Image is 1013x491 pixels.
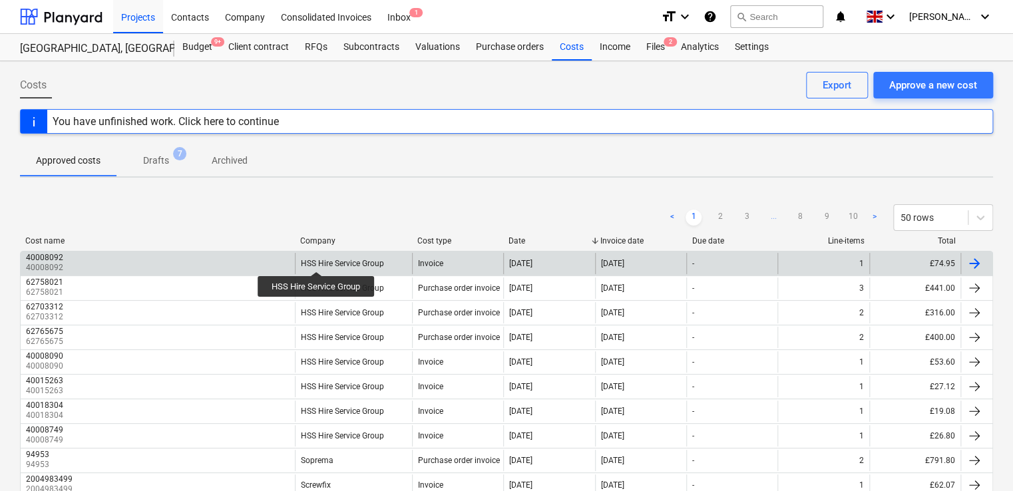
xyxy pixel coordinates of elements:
div: 2 [859,456,864,465]
div: Total [875,236,956,245]
div: Purchase order invoice [418,283,500,293]
div: - [692,333,694,342]
p: 40008749 [26,434,66,446]
div: - [692,456,694,465]
span: ... [765,210,781,226]
div: Due date [692,236,773,245]
p: 40008090 [26,361,66,372]
i: keyboard_arrow_down [677,9,693,25]
div: - [692,480,694,490]
a: Previous page [664,210,680,226]
div: [DATE] [509,333,532,342]
span: 1 [409,8,423,17]
a: Valuations [407,34,468,61]
div: Purchase order invoice [418,308,500,317]
p: 62703312 [26,311,66,323]
a: Page 10 [845,210,861,226]
div: Budget [174,34,220,61]
div: [DATE] [601,333,624,342]
div: [DATE] [601,407,624,416]
div: [DATE] [509,283,532,293]
div: Screwfix [301,480,331,490]
span: Costs [20,77,47,93]
div: 62758021 [26,277,63,287]
div: Company [300,236,407,245]
div: Invoice [418,480,443,490]
div: [DATE] [601,357,624,367]
span: 9+ [211,37,224,47]
span: [PERSON_NAME] [909,11,976,22]
div: 3 [859,283,864,293]
div: [DATE] [509,456,532,465]
a: Next page [867,210,883,226]
div: [DATE] [601,480,624,490]
div: [DATE] [509,382,532,391]
a: Settings [727,34,777,61]
div: Cost name [25,236,290,245]
div: 2 [859,333,864,342]
a: Page 1 is your current page [686,210,702,226]
div: HSS Hire Service Group [301,259,384,268]
div: [GEOGRAPHIC_DATA], [GEOGRAPHIC_DATA] [20,42,158,56]
div: - [692,382,694,391]
button: Approve a new cost [873,72,993,98]
p: 94953 [26,459,52,470]
div: 40008092 [26,253,63,262]
div: [DATE] [509,308,532,317]
a: Income [592,34,638,61]
a: Page 9 [819,210,835,226]
i: keyboard_arrow_down [883,9,899,25]
div: - [692,431,694,440]
p: Archived [212,154,248,168]
div: HSS Hire Service Group [301,382,384,391]
div: [DATE] [509,431,532,440]
div: £26.80 [869,425,960,446]
div: Invoice [418,357,443,367]
p: 40018304 [26,410,66,421]
div: Purchase order invoice [418,456,500,465]
p: 62765675 [26,336,66,347]
div: HSS Hire Service Group [301,407,384,416]
p: 62758021 [26,287,66,298]
div: Subcontracts [335,34,407,61]
div: 1 [859,357,864,367]
div: Files [638,34,673,61]
div: 40015263 [26,376,63,385]
a: Page 2 [712,210,728,226]
p: Approved costs [36,154,101,168]
div: [DATE] [509,480,532,490]
div: Invoice [418,382,443,391]
div: [DATE] [601,431,624,440]
i: Knowledge base [704,9,717,25]
div: Invoice date [600,236,682,245]
div: £27.12 [869,376,960,397]
div: £400.00 [869,327,960,348]
div: [DATE] [509,407,532,416]
span: search [736,11,747,22]
div: £19.08 [869,401,960,422]
a: Client contract [220,34,297,61]
div: 1 [859,480,864,490]
div: 1 [859,431,864,440]
i: format_size [661,9,677,25]
i: keyboard_arrow_down [977,9,993,25]
div: Purchase orders [468,34,552,61]
div: RFQs [297,34,335,61]
div: 40008090 [26,351,63,361]
div: 62703312 [26,302,63,311]
div: £316.00 [869,302,960,323]
div: 62765675 [26,327,63,336]
div: 1 [859,407,864,416]
div: HSS Hire Service Group [301,283,384,293]
div: £441.00 [869,277,960,299]
a: Files2 [638,34,673,61]
div: Soprema [301,456,333,465]
div: [DATE] [601,382,624,391]
div: Date [508,236,590,245]
div: Invoice [418,407,443,416]
button: Search [730,5,823,28]
div: [DATE] [601,308,624,317]
div: £791.80 [869,450,960,471]
div: - [692,259,694,268]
